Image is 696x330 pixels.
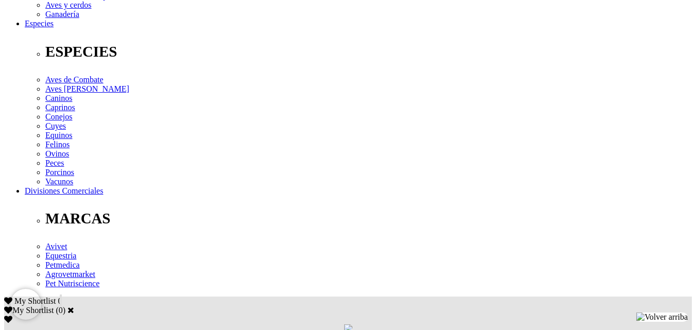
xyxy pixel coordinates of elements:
label: 0 [59,306,63,315]
a: Equinos [45,131,72,140]
p: MARCAS [45,210,692,227]
p: ESPECIES [45,43,692,60]
a: Agrovetmarket [45,270,95,279]
a: Ganadería [45,10,79,19]
a: Aves y cerdos [45,1,91,9]
a: Caninos [45,94,72,102]
iframe: Brevo live chat [10,289,41,320]
a: Divisiones Comerciales [25,186,103,195]
a: Cerrar [67,306,74,314]
img: Volver arriba [636,312,688,322]
a: Equestria [45,251,76,260]
a: Especies [25,19,54,28]
a: Aves [PERSON_NAME] [45,84,129,93]
a: Pet Nutriscience [45,279,99,288]
a: Aves de Combate [45,75,104,84]
a: Conejos [45,112,72,121]
a: Caprinos [45,103,75,112]
a: Petmedica [45,260,80,269]
a: Porcinos [45,168,74,177]
a: Felinos [45,140,70,149]
span: ( ) [56,306,65,315]
a: Avivet [45,242,67,251]
a: Ovinos [45,149,69,158]
a: Vacunos [45,177,73,186]
a: Peces [45,159,64,167]
a: Cuyes [45,121,66,130]
span: 0 [58,297,62,305]
label: My Shortlist [4,306,54,315]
